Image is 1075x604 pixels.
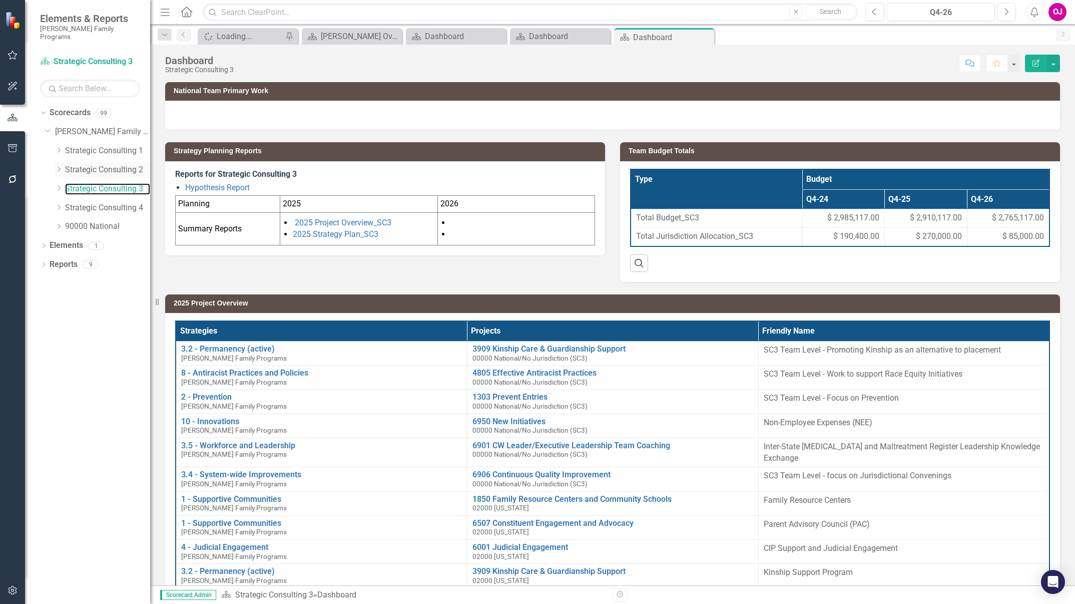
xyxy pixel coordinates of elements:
td: Double-Click to Edit [758,467,1049,491]
h3: Team Budget Totals [629,147,1055,155]
td: Double-Click to Edit Right Click for Context Menu [176,467,467,491]
a: 2 - Prevention [181,393,462,402]
a: 3.2 - Permanency (active) [181,567,462,576]
a: 1850 Family Resource Centers and Community Schools [472,495,753,504]
td: Double-Click to Edit [758,515,1049,539]
td: Double-Click to Edit [758,491,1049,515]
span: 00000 National/No Jurisdiction (SC3) [472,402,588,410]
span: CIP Support and Judicial Engagement [764,543,898,553]
span: $ 190,400.00 [833,231,879,242]
input: Search ClearPoint... [203,4,858,21]
a: 2025 Strategy Plan_SC3 [293,229,378,239]
span: SC3 Team Level - Focus on Prevention [764,393,899,403]
a: 1 - Supportive Communities [181,495,462,504]
a: 90000 National [65,221,150,232]
span: 02000 [US_STATE] [472,504,529,512]
td: Double-Click to Edit [758,390,1049,414]
a: 3909 Kinship Care & Guardianship Support [472,345,753,354]
a: Elements [50,240,83,251]
div: 99 [96,109,112,117]
a: 3.4 - System-wide Improvements [181,470,462,479]
a: 6001 Judicial Engagement [472,543,753,552]
span: [PERSON_NAME] Family Programs [181,576,287,584]
div: 9 [83,260,99,269]
span: SC3 Team Level - Promoting Kinship as an alternative to placement [764,345,1001,355]
img: ClearPoint Strategy [5,12,23,29]
td: Double-Click to Edit Right Click for Context Menu [467,515,758,539]
a: 6507 Constituent Engagement and Advocacy [472,519,753,528]
a: 6950 New Initiatives [472,417,753,426]
a: Strategic Consulting 3 [235,590,313,599]
h3: National Team Primary Work [174,87,1055,95]
span: [PERSON_NAME] Family Programs [181,378,287,386]
div: Dashboard [633,31,712,44]
div: Loading... [217,30,283,43]
a: 1 - Supportive Communities [181,519,462,528]
td: Double-Click to Edit [758,414,1049,438]
td: Double-Click to Edit Right Click for Context Menu [176,390,467,414]
span: 02000 [US_STATE] [472,552,529,560]
button: OJ [1048,3,1066,21]
a: 10 - Innovations [181,417,462,426]
td: 2025 [280,196,437,213]
td: Double-Click to Edit Right Click for Context Menu [176,515,467,539]
a: Hypothesis Report [185,183,250,192]
span: [PERSON_NAME] Family Programs [181,426,287,434]
a: 3909 Kinship Care & Guardianship Support [472,567,753,576]
a: Dashboard [512,30,608,43]
div: Open Intercom Messenger [1041,570,1065,594]
h3: Strategy Planning Reports [174,147,600,155]
a: 6901 CW Leader/Executive Leadership Team Coaching [472,441,753,450]
td: Double-Click to Edit Right Click for Context Menu [176,366,467,390]
td: Double-Click to Edit Right Click for Context Menu [176,438,467,467]
a: Strategic Consulting 2 [65,164,150,176]
div: [PERSON_NAME] Overview [321,30,399,43]
td: Double-Click to Edit Right Click for Context Menu [176,564,467,588]
span: [PERSON_NAME] Family Programs [181,402,287,410]
span: Kinship Support Program [764,567,853,577]
span: 00000 National/No Jurisdiction (SC3) [472,378,588,386]
span: Non-Employee Expenses (NEE) [764,418,872,427]
span: Scorecard Admin [160,590,216,600]
span: 02000 [US_STATE] [472,576,529,584]
a: Strategic Consulting 4 [65,202,150,214]
span: 00000 National/No Jurisdiction (SC3) [472,426,588,434]
a: Scorecards [50,107,91,119]
a: 3.2 - Permanency (active) [181,345,462,354]
td: Double-Click to Edit Right Click for Context Menu [176,491,467,515]
a: 2025 Project Overview_SC3 [295,218,391,227]
span: Parent Advisory Council (PAC) [764,519,870,529]
td: Double-Click to Edit [758,438,1049,467]
span: Search [820,8,841,16]
td: Planning [176,196,280,213]
td: Double-Click to Edit [758,366,1049,390]
span: 02000 [US_STATE] [472,528,529,536]
button: Search [805,5,855,19]
td: Double-Click to Edit Right Click for Context Menu [467,438,758,467]
div: Q4-26 [890,7,991,19]
span: $ 270,000.00 [916,231,962,242]
td: Double-Click to Edit [758,341,1049,365]
span: SC3 Team Level - focus on Jurisdictional Convenings [764,471,951,480]
span: $ 2,910,117.00 [910,212,962,224]
td: Double-Click to Edit Right Click for Context Menu [467,414,758,438]
td: Double-Click to Edit Right Click for Context Menu [467,341,758,365]
a: Reports [50,259,78,270]
div: 1 [88,241,104,250]
span: SC3 Team Level - Work to support Race Equity Initiatives [764,369,962,379]
td: Double-Click to Edit [758,564,1049,588]
h3: 2025 Project Overview [174,299,1055,307]
a: 1303 Prevent Entries [472,393,753,402]
div: » [221,589,605,601]
span: Elements & Reports [40,13,140,25]
span: [PERSON_NAME] Family Programs [181,504,287,512]
div: Dashboard [317,590,356,599]
td: Double-Click to Edit Right Click for Context Menu [467,390,758,414]
p: Summary Reports [178,223,277,235]
a: 4 - Judicial Engagement [181,543,462,552]
span: [PERSON_NAME] Family Programs [181,528,287,536]
input: Search Below... [40,80,140,97]
span: $ 2,765,117.00 [992,212,1044,224]
span: [PERSON_NAME] Family Programs [181,480,287,488]
a: 6906 Continuous Quality Improvement [472,470,753,479]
